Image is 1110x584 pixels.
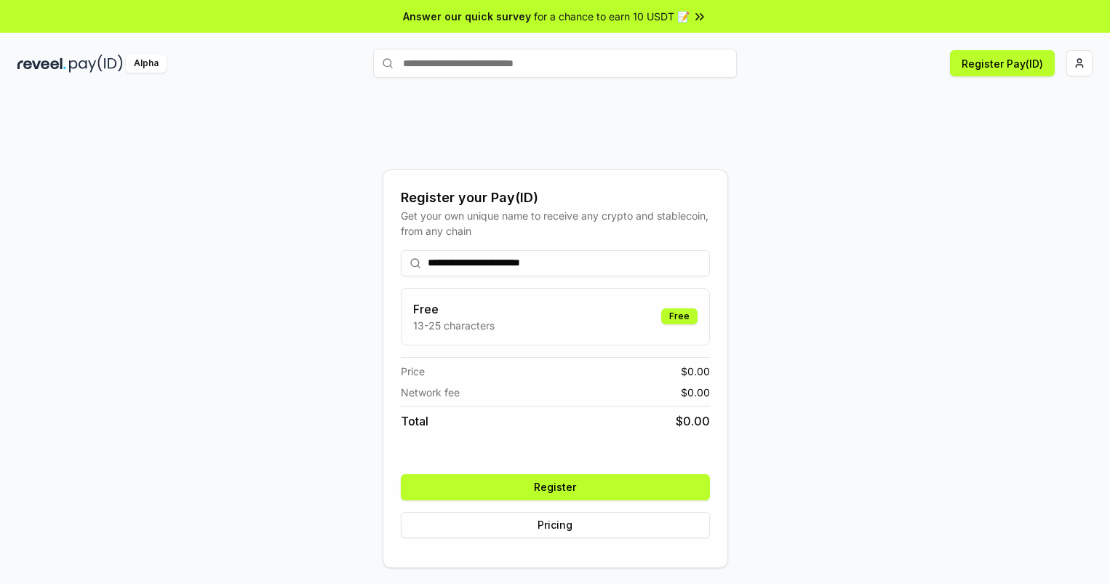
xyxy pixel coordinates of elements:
[401,364,425,379] span: Price
[69,55,123,73] img: pay_id
[950,50,1055,76] button: Register Pay(ID)
[401,474,710,500] button: Register
[401,208,710,239] div: Get your own unique name to receive any crypto and stablecoin, from any chain
[401,188,710,208] div: Register your Pay(ID)
[413,300,495,318] h3: Free
[681,385,710,400] span: $ 0.00
[401,512,710,538] button: Pricing
[676,412,710,430] span: $ 0.00
[403,9,531,24] span: Answer our quick survey
[401,385,460,400] span: Network fee
[413,318,495,333] p: 13-25 characters
[681,364,710,379] span: $ 0.00
[126,55,167,73] div: Alpha
[401,412,428,430] span: Total
[534,9,690,24] span: for a chance to earn 10 USDT 📝
[661,308,698,324] div: Free
[17,55,66,73] img: reveel_dark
